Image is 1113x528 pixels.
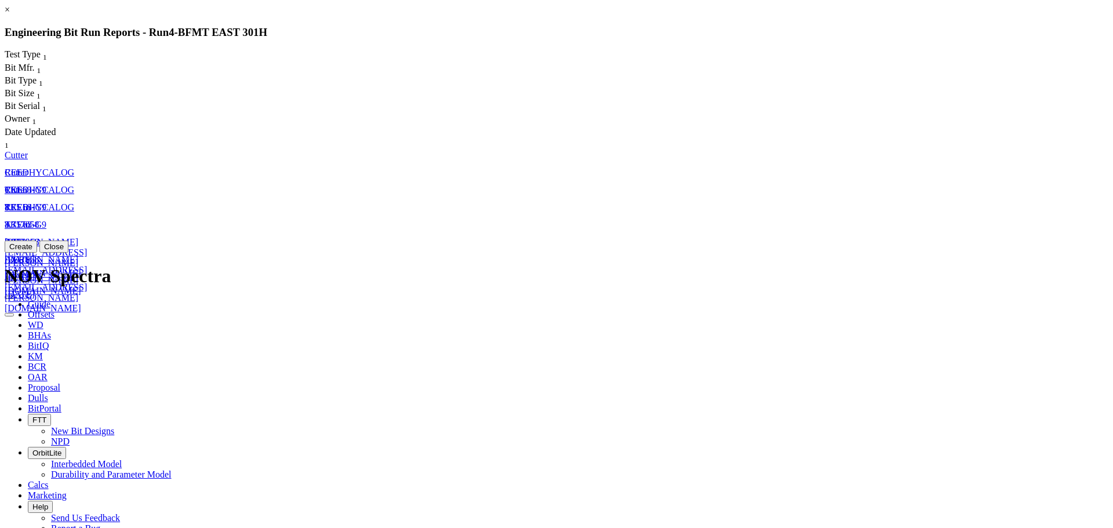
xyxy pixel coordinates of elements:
[37,66,41,75] sub: 1
[5,127,56,137] span: Date Updated
[5,237,21,247] span: 8.75
[5,101,40,111] span: Bit Serial
[37,92,41,100] sub: 1
[5,237,87,278] a: [PERSON_NAME][EMAIL_ADDRESS][PERSON_NAME][DOMAIN_NAME]
[51,513,120,523] a: Send Us Feedback
[5,75,37,85] span: Bit Type
[5,167,28,177] a: Cutter
[28,320,43,330] span: WD
[5,88,63,101] div: Bit Size Sort None
[28,299,50,309] span: Guide
[5,185,28,195] a: Cutter
[5,49,68,62] div: Sort None
[32,114,37,123] span: Sort None
[39,241,68,253] button: Close
[28,490,67,500] span: Marketing
[5,237,30,247] a: 8.75 in
[42,104,46,113] sub: 1
[28,330,51,340] span: BHAs
[28,351,43,361] span: KM
[5,114,62,126] div: Sort None
[5,114,30,123] span: Owner
[28,403,61,413] span: BitPortal
[5,75,63,88] div: Bit Type Sort None
[5,150,28,160] a: Cutter
[5,88,63,101] div: Sort None
[178,26,267,38] span: BFMT EAST 301H
[28,362,46,372] span: BCR
[28,372,48,382] span: OAR
[5,137,9,147] span: Sort None
[39,79,43,88] sub: 1
[32,416,46,424] span: FTT
[37,88,41,98] span: Sort None
[28,480,49,490] span: Calcs
[43,49,47,59] span: Sort None
[5,75,63,88] div: Sort None
[39,75,43,85] span: Sort None
[5,49,41,59] span: Test Type
[5,254,39,264] a: A317058
[5,289,35,299] a: [DATE]
[42,101,46,111] span: Sort None
[5,49,68,62] div: Test Type Sort None
[5,101,68,114] div: Sort None
[51,469,172,479] a: Durability and Parameter Model
[37,63,41,72] span: Sort None
[5,167,74,177] a: REEDHYCALOG
[51,459,122,469] a: Interbedded Model
[28,309,54,319] span: Offsets
[28,383,60,392] span: Proposal
[5,101,68,114] div: Bit Serial Sort None
[5,63,63,75] div: Bit Mfr. Sort None
[43,53,47,62] sub: 1
[5,127,62,150] div: Date Updated Sort None
[28,393,48,403] span: Dulls
[32,449,61,457] span: OrbitLite
[51,436,70,446] a: NPD
[32,118,37,126] sub: 1
[5,220,46,230] a: TKE63-G9
[5,127,62,150] div: Sort None
[5,241,37,253] button: Create
[32,502,48,511] span: Help
[5,63,35,72] span: Bit Mfr.
[5,63,63,75] div: Sort None
[28,341,49,351] span: BitIQ
[51,426,114,436] a: New Bit Designs
[5,254,87,296] a: [PERSON_NAME][EMAIL_ADDRESS][PERSON_NAME][DOMAIN_NAME]
[23,237,30,247] span: in
[5,141,9,150] sub: 1
[5,202,74,212] a: REEDHYCALOG
[5,26,1108,39] h3: Engineering Bit Run Reports - Run -
[5,5,10,14] a: ×
[5,185,74,195] a: REEDHYCALOG
[169,26,174,38] span: 4
[5,114,62,126] div: Owner Sort None
[5,272,87,313] a: [PERSON_NAME][EMAIL_ADDRESS][PERSON_NAME][DOMAIN_NAME]
[5,88,34,98] span: Bit Size
[5,265,1108,287] h1: NOV Spectra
